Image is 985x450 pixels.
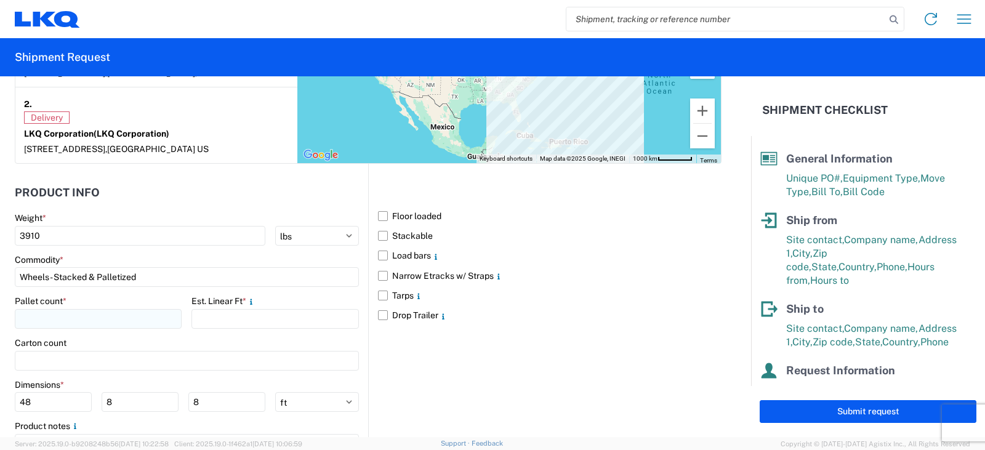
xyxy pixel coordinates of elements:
span: Bill To, [811,186,843,198]
a: Open this area in Google Maps (opens a new window) [300,147,341,163]
label: Est. Linear Ft [191,295,256,307]
input: L [15,392,92,412]
input: W [102,392,179,412]
span: [STREET_ADDRESS], [24,144,107,154]
strong: LKQ Corporation [24,129,169,139]
span: Delivery [24,111,70,124]
label: Floor loaded [378,206,722,226]
h2: Shipment Checklist [762,103,888,118]
a: Terms [700,157,717,164]
button: Map Scale: 1000 km per 53 pixels [629,155,696,163]
strong: 2. [24,96,32,111]
span: Email, [816,384,844,396]
span: Country, [882,336,920,348]
label: Tarps [378,286,722,305]
span: Phone, [844,384,875,396]
span: Company name, [844,323,919,334]
label: Narrow Etracks w/ Straps [378,266,722,286]
span: [DATE] 10:22:58 [119,440,169,448]
span: Map data ©2025 Google, INEGI [540,155,625,162]
label: Product notes [15,420,80,432]
span: Name, [786,384,816,396]
span: Site contact, [786,323,844,334]
span: Server: 2025.19.0-b9208248b56 [15,440,169,448]
a: Support [441,440,472,447]
span: City, [792,247,813,259]
a: Feedback [472,440,503,447]
span: Bill Code [843,186,885,198]
span: (LKQ Corporation) [94,129,169,139]
span: State, [855,336,882,348]
label: Dimensions [15,379,64,390]
span: [DATE] 10:06:59 [252,440,302,448]
span: Copyright © [DATE]-[DATE] Agistix Inc., All Rights Reserved [781,438,970,449]
span: State, [811,261,838,273]
span: [GEOGRAPHIC_DATA] US [107,144,209,154]
span: City, [792,336,813,348]
span: Request Information [786,364,895,377]
h2: Shipment Request [15,50,110,65]
input: Shipment, tracking or reference number [566,7,885,31]
label: Drop Trailer [378,305,722,325]
span: Ship to [786,302,824,315]
span: Phone, [877,261,907,273]
span: Country, [838,261,877,273]
span: Equipment Type, [843,172,920,184]
span: Unique PO#, [786,172,843,184]
button: Submit request [760,400,976,423]
span: Zip code, [813,336,855,348]
label: Commodity [15,254,63,265]
span: Company name, [844,234,919,246]
span: Ship from [786,214,837,227]
label: Load bars [378,246,722,265]
img: Google [300,147,341,163]
span: Site contact, [786,234,844,246]
label: Pallet count [15,295,66,307]
input: H [188,392,265,412]
span: Hours to [810,275,849,286]
label: Stackable [378,226,722,246]
span: Client: 2025.19.0-1f462a1 [174,440,302,448]
label: Weight [15,212,46,223]
span: General Information [786,152,893,165]
label: Carton count [15,337,66,348]
h2: Product Info [15,187,100,199]
button: Keyboard shortcuts [480,155,533,163]
span: Phone [920,336,949,348]
button: Zoom in [690,98,715,123]
button: Zoom out [690,124,715,148]
span: 1000 km [633,155,657,162]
